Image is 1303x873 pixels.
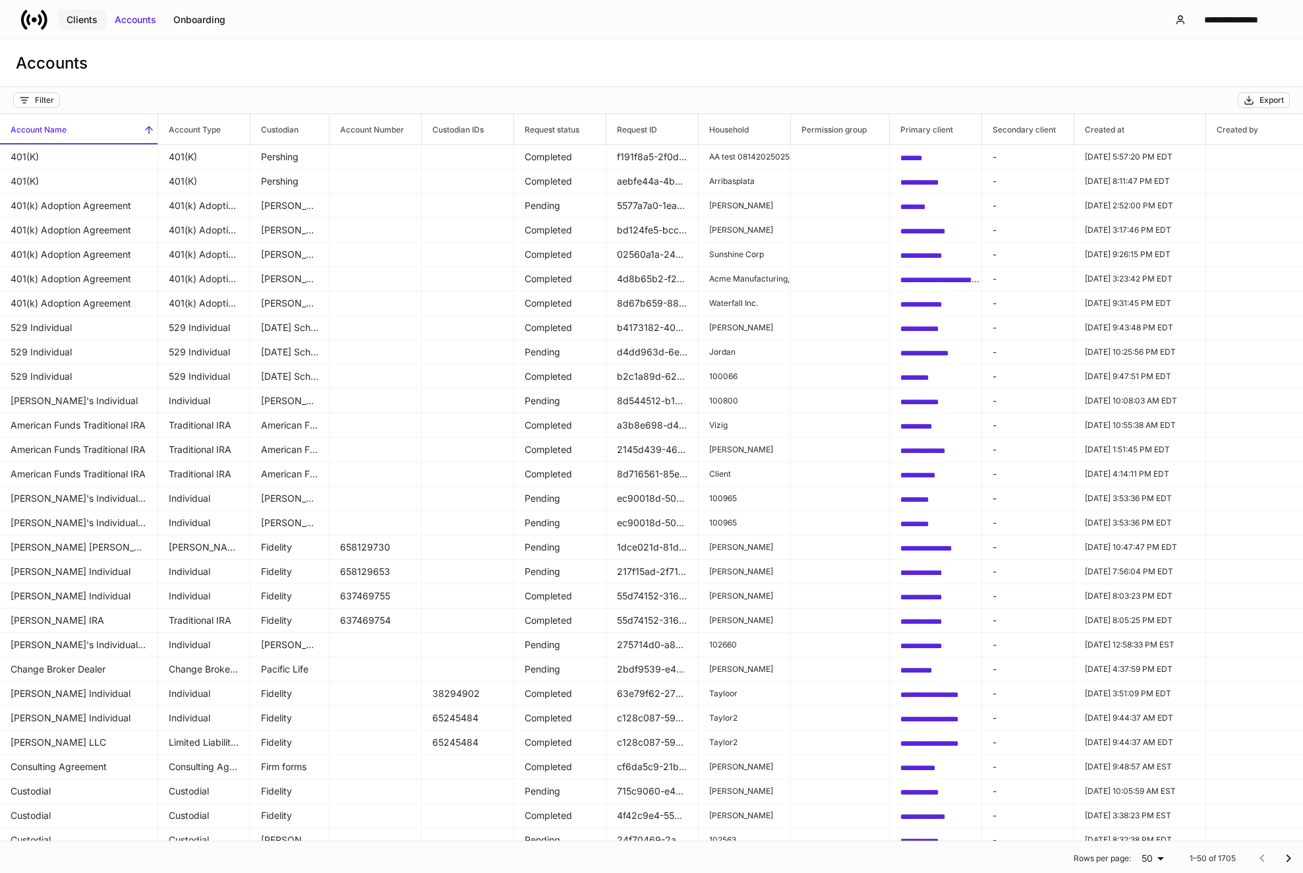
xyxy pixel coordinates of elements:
td: Pending [514,779,606,804]
button: Go to next page [1275,845,1302,872]
p: - [993,589,1063,603]
td: Completed [514,218,606,243]
p: [DATE] 12:58:33 PM EST [1085,640,1195,650]
p: [PERSON_NAME] [709,664,780,675]
td: Completed [514,609,606,633]
td: 2025-08-14T21:57:20.727Z [1074,145,1206,169]
td: 529 Individual [158,316,250,340]
td: Fidelity [250,584,330,609]
p: [PERSON_NAME] [709,225,780,235]
td: c2135fd3-789f-4550-9af5-153ac31c8c9d [890,535,982,560]
p: [PERSON_NAME] [709,542,780,553]
td: Consulting Agreement [158,755,250,779]
td: Limited Liability Company [158,731,250,755]
h6: Custodian IDs [422,123,484,136]
h6: Request ID [606,123,657,136]
td: 401(k) Adoption Agreement [158,218,250,243]
td: 2bdf9539-e4eb-4640-b4ef-7d1dabd9c74b [606,657,699,682]
div: Accounts [115,13,156,26]
p: [DATE] 10:25:56 PM EDT [1085,347,1195,357]
td: 2025-08-15T02:25:56.596Z [1074,340,1206,365]
td: Pacific Life [250,657,330,682]
p: [PERSON_NAME] [709,444,780,455]
h6: Created at [1074,123,1124,136]
td: Individual [158,682,250,706]
td: 2024-09-09T14:08:03.871Z [1074,389,1206,413]
td: 2024-11-08T20:38:23.895Z [1074,804,1206,828]
p: 100965 [709,518,780,528]
td: d4dd963d-6efd-433c-9560-66c35e25ee23 [606,340,699,365]
td: 2025-09-02T14:55:38.395Z [1074,413,1206,438]
td: 2025-04-10T20:37:59.360Z [1074,657,1206,682]
td: Schwab [250,511,330,535]
p: Tayloor [709,688,780,699]
td: Pending [514,535,606,560]
td: 637469755 [330,584,422,609]
span: Created at [1074,114,1205,144]
td: Firm forms [250,755,330,779]
td: 2025-08-12T01:43:48.965Z [1074,316,1206,340]
td: 55d74152-3160-4c0c-8244-84302bce718b [606,584,699,609]
span: Account Number [330,114,421,144]
p: - [993,809,1063,822]
p: - [993,711,1063,725]
span: Custodian [250,114,329,144]
p: - [993,224,1063,237]
td: Individual [158,389,250,413]
td: 65245484 [422,731,514,755]
td: 275714d0-a862-4b40-8eb9-f93506520612 [606,633,699,657]
td: Individual [158,633,250,657]
td: Individual [158,560,250,584]
td: 2025-09-24T00:05:25.107Z [1074,609,1206,633]
td: 2025-07-17T13:44:37.257Z [1074,731,1206,755]
p: 102660 [709,640,780,650]
p: [DATE] 10:47:47 PM EDT [1085,542,1195,553]
p: [DATE] 8:03:23 PM EDT [1085,591,1195,601]
td: c2c7abcf-3543-4192-94f9-526605cdc1f4 [890,779,982,804]
td: ff0f7e82-c95a-40a2-b288-731968b7c5dd [890,755,982,779]
p: - [993,419,1063,432]
td: 2025-06-05T19:51:09.556Z [1074,682,1206,706]
p: - [993,272,1063,286]
h6: Created by [1206,123,1258,136]
td: Pershing [250,169,330,194]
h6: Request status [514,123,579,136]
td: Pending [514,633,606,657]
div: Filter [35,95,54,105]
td: 529 Individual [158,340,250,365]
td: Fidelity [250,609,330,633]
td: 2025-09-23T23:56:04.491Z [1074,560,1206,584]
td: 401(k) Adoption Agreement [158,267,250,291]
td: Completed [514,316,606,340]
td: b4173182-40c9-473e-abd4-a10c4d4457a7 [606,316,699,340]
p: [DATE] 3:17:46 PM EDT [1085,225,1195,235]
td: Completed [514,584,606,609]
h6: Account Type [158,123,221,136]
td: 658129653 [330,560,422,584]
p: [DATE] 10:05:59 AM EST [1085,786,1195,797]
td: 24f70469-2a07-4e9a-9029-a942ef688d20 [606,828,699,853]
p: - [993,346,1063,359]
p: [DATE] 4:14:11 PM EDT [1085,469,1195,479]
td: Completed [514,267,606,291]
div: Clients [67,13,98,26]
p: Arribasplata [709,176,780,187]
td: 528bfcb8-5e52-41f7-837c-0a3ab26aad3a [890,340,982,365]
td: Completed [514,755,606,779]
p: - [993,516,1063,529]
td: American Funds [250,462,330,487]
p: [DATE] 3:53:36 PM EDT [1085,518,1195,528]
td: 401(K) [158,145,250,169]
td: 2025-09-09T02:47:47.655Z [1074,535,1206,560]
h3: Accounts [16,53,88,74]
td: Completed [514,731,606,755]
td: b415149b-8356-4391-9d5c-2ec8a2551d43 [890,389,982,413]
p: [DATE] 10:08:03 AM EDT [1085,396,1195,406]
span: Custodian IDs [422,114,513,144]
td: 529 Individual [158,365,250,389]
td: 75b4b98d-c38b-4f5e-a822-48e99e1b3c60 [890,657,982,682]
p: - [993,321,1063,334]
td: 86df92d6-46ce-4bf5-ba68-267e8142e9a5 [890,218,982,243]
td: 2025-08-15T01:47:51.919Z [1074,365,1206,389]
td: Pending [514,560,606,584]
